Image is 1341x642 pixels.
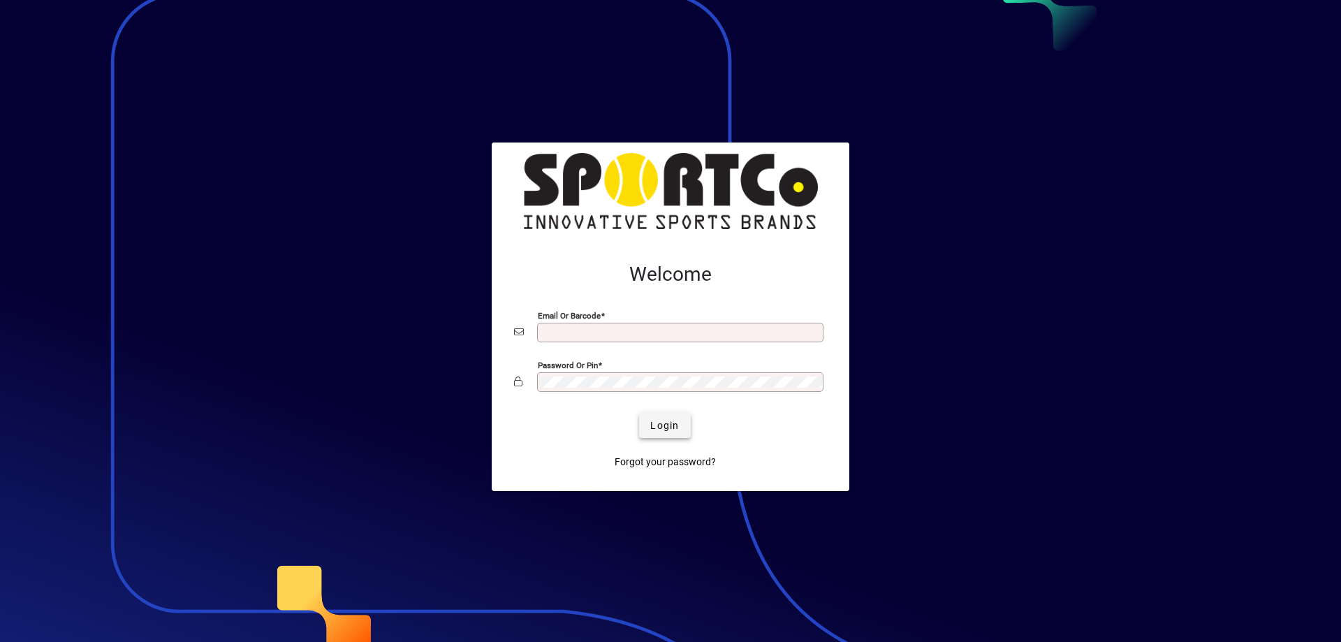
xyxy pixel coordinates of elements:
[609,449,721,474] a: Forgot your password?
[615,455,716,469] span: Forgot your password?
[538,311,601,321] mat-label: Email or Barcode
[639,413,690,438] button: Login
[538,360,598,370] mat-label: Password or Pin
[650,418,679,433] span: Login
[514,263,827,286] h2: Welcome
